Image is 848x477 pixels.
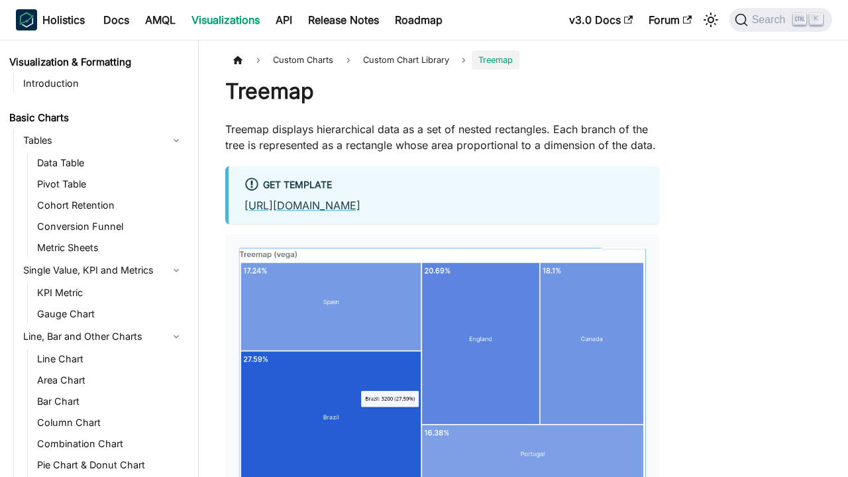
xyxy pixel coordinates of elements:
[472,50,519,70] span: Treemap
[641,9,700,30] a: Forum
[19,74,187,93] a: Introduction
[5,109,187,127] a: Basic Charts
[184,9,268,30] a: Visualizations
[268,9,300,30] a: API
[19,130,187,151] a: Tables
[95,9,137,30] a: Docs
[300,9,387,30] a: Release Notes
[33,392,187,411] a: Bar Chart
[33,413,187,432] a: Column Chart
[16,9,37,30] img: Holistics
[33,175,187,193] a: Pivot Table
[244,177,643,194] div: Get Template
[363,55,449,65] span: Custom Chart Library
[387,9,450,30] a: Roadmap
[33,371,187,390] a: Area Chart
[33,456,187,474] a: Pie Chart & Donut Chart
[225,78,659,105] h1: Treemap
[225,50,659,70] nav: Breadcrumbs
[356,50,456,70] a: Custom Chart Library
[137,9,184,30] a: AMQL
[19,260,187,281] a: Single Value, KPI and Metrics
[225,121,659,153] p: Treemap displays hierarchical data as a set of nested rectangles. Each branch of the tree is repr...
[33,284,187,302] a: KPI Metric
[33,238,187,257] a: Metric Sheets
[19,326,187,347] a: Line, Bar and Other Charts
[33,217,187,236] a: Conversion Funnel
[33,305,187,323] a: Gauge Chart
[5,53,187,72] a: Visualization & Formatting
[33,154,187,172] a: Data Table
[42,12,85,28] b: Holistics
[748,14,794,26] span: Search
[33,196,187,215] a: Cohort Retention
[33,350,187,368] a: Line Chart
[729,8,832,32] button: Search (Ctrl+K)
[225,50,250,70] a: Home page
[266,50,340,70] span: Custom Charts
[33,435,187,453] a: Combination Chart
[244,199,360,212] a: [URL][DOMAIN_NAME]
[16,9,85,30] a: HolisticsHolistics
[561,9,641,30] a: v3.0 Docs
[700,9,721,30] button: Switch between dark and light mode (currently light mode)
[810,13,823,25] kbd: K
